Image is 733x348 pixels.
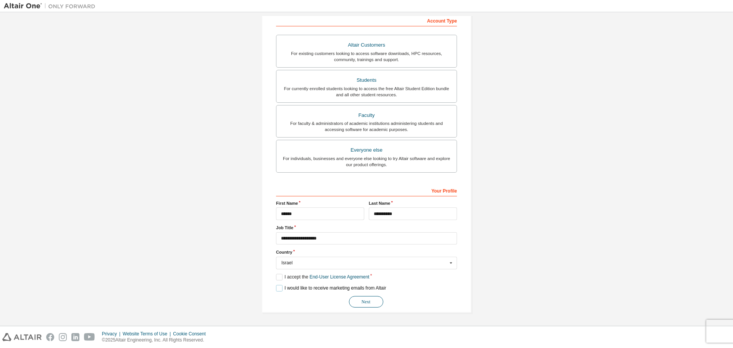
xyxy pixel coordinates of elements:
img: facebook.svg [46,333,54,341]
div: Account Type [276,14,457,26]
p: © 2025 Altair Engineering, Inc. All Rights Reserved. [102,337,210,343]
label: Last Name [369,200,457,206]
img: altair_logo.svg [2,333,42,341]
label: I would like to receive marketing emails from Altair [276,285,386,291]
label: Job Title [276,225,457,231]
a: End-User License Agreement [310,274,370,280]
div: Website Terms of Use [123,331,173,337]
label: I accept the [276,274,369,280]
div: Your Profile [276,184,457,196]
div: For faculty & administrators of academic institutions administering students and accessing softwa... [281,120,452,133]
div: For individuals, businesses and everyone else looking to try Altair software and explore our prod... [281,155,452,168]
button: Next [349,296,383,308]
div: Israel [281,261,447,265]
div: For existing customers looking to access software downloads, HPC resources, community, trainings ... [281,50,452,63]
label: First Name [276,200,364,206]
img: instagram.svg [59,333,67,341]
div: Cookie Consent [173,331,210,337]
img: Altair One [4,2,99,10]
div: Students [281,75,452,86]
label: Country [276,249,457,255]
img: youtube.svg [84,333,95,341]
div: Altair Customers [281,40,452,50]
div: Faculty [281,110,452,121]
div: Privacy [102,331,123,337]
div: For currently enrolled students looking to access the free Altair Student Edition bundle and all ... [281,86,452,98]
div: Everyone else [281,145,452,155]
img: linkedin.svg [71,333,79,341]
